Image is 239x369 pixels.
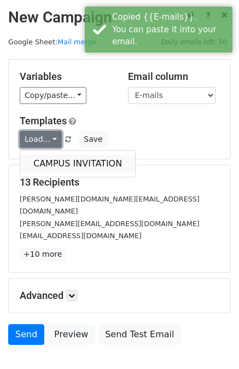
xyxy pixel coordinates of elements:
[112,11,228,48] div: Copied {{E-mails}}. You can paste it into your email.
[47,324,95,345] a: Preview
[20,155,135,172] a: CAMPUS INVITATION
[184,316,239,369] iframe: Chat Widget
[128,71,220,83] h5: Email column
[98,324,181,345] a: Send Test Email
[20,87,86,104] a: Copy/paste...
[57,38,96,46] a: Mail merge
[79,131,107,148] button: Save
[20,247,66,261] a: +10 more
[20,195,200,216] small: [PERSON_NAME][DOMAIN_NAME][EMAIL_ADDRESS][DOMAIN_NAME]
[8,8,231,27] h2: New Campaign
[20,176,219,188] h5: 13 Recipients
[20,232,142,240] small: [EMAIL_ADDRESS][DOMAIN_NAME]
[20,131,62,148] a: Load...
[8,38,96,46] small: Google Sheet:
[20,115,67,126] a: Templates
[20,220,200,228] small: [PERSON_NAME][EMAIL_ADDRESS][DOMAIN_NAME]
[20,290,219,302] h5: Advanced
[20,71,112,83] h5: Variables
[8,324,44,345] a: Send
